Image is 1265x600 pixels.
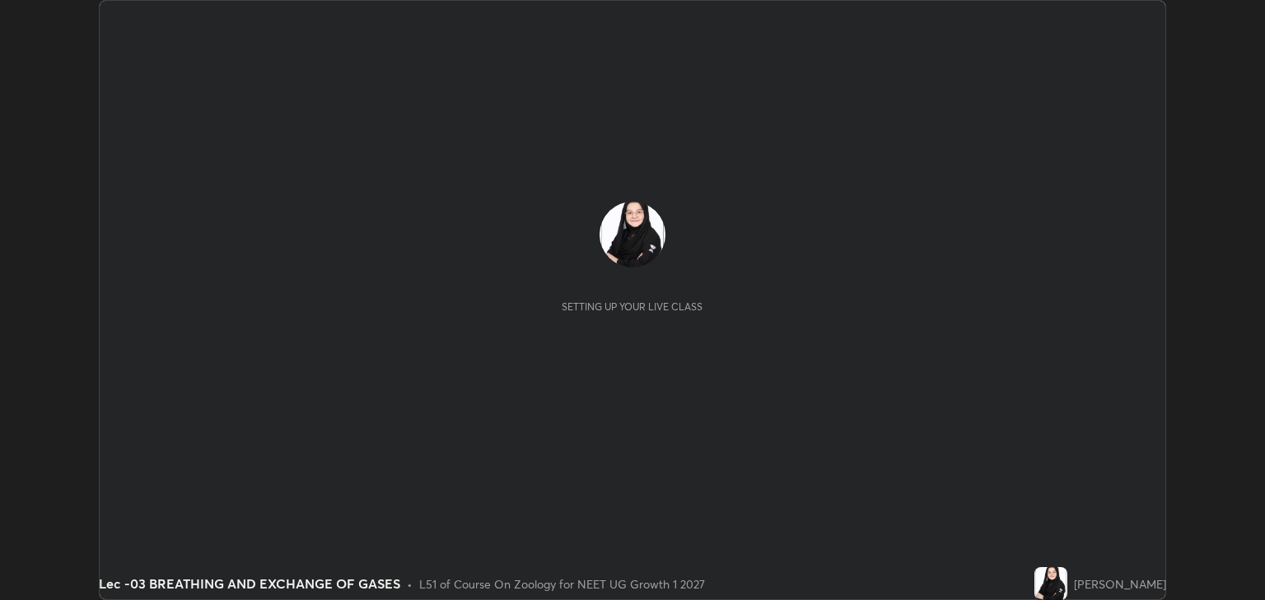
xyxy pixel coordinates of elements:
[1074,575,1166,593] div: [PERSON_NAME]
[419,575,705,593] div: L51 of Course On Zoology for NEET UG Growth 1 2027
[99,574,400,593] div: Lec -03 BREATHING AND EXCHANGE OF GASES
[562,300,703,313] div: Setting up your live class
[1034,567,1067,600] img: 057c7c02de2049eba9048d9a0593b0e0.jpg
[407,575,413,593] div: •
[600,202,665,267] img: 057c7c02de2049eba9048d9a0593b0e0.jpg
